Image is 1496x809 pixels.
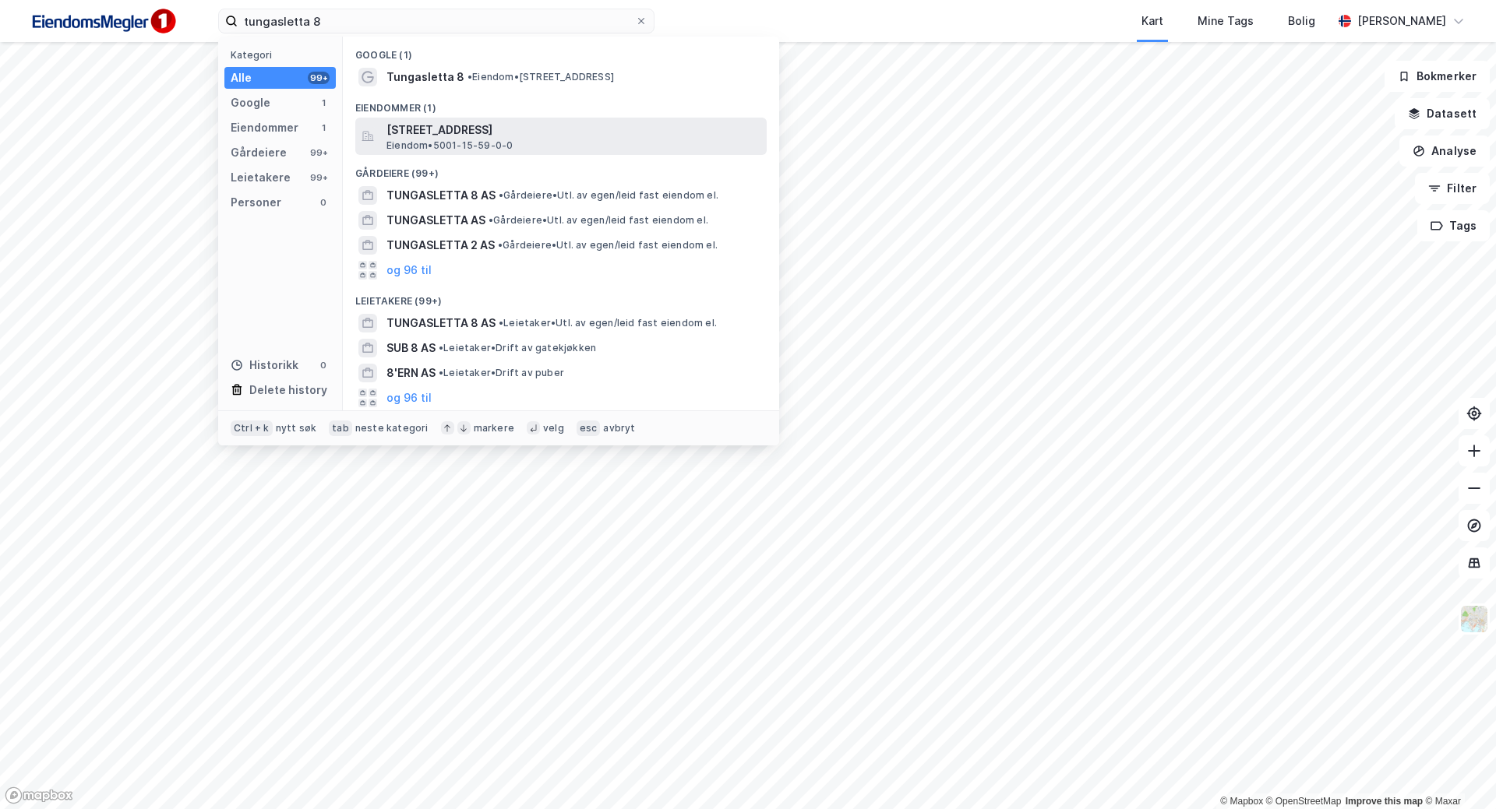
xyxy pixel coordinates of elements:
a: Mapbox homepage [5,786,73,804]
div: avbryt [603,422,635,434]
span: TUNGASLETTA AS [386,211,485,230]
button: Bokmerker [1385,61,1490,92]
div: Personer [231,193,281,212]
div: Ctrl + k [231,420,273,436]
span: Gårdeiere • Utl. av egen/leid fast eiendom el. [489,214,708,227]
span: • [467,71,472,83]
input: Søk på adresse, matrikkel, gårdeiere, leietakere eller personer [238,9,635,33]
a: OpenStreetMap [1266,796,1342,807]
span: TUNGASLETTA 8 AS [386,314,496,332]
span: Leietaker • Drift av puber [439,367,564,379]
div: markere [474,422,514,434]
div: esc [577,420,601,436]
span: Leietaker • Drift av gatekjøkken [439,342,596,354]
div: [PERSON_NAME] [1357,12,1446,30]
span: • [439,367,443,378]
span: • [499,317,503,329]
div: Google [231,93,270,112]
div: Historikk [231,356,298,375]
button: og 96 til [386,389,432,407]
span: TUNGASLETTA 2 AS [386,236,495,255]
img: Z [1459,604,1489,634]
iframe: Chat Widget [1418,734,1496,809]
div: Gårdeiere [231,143,287,162]
div: Leietakere (99+) [343,283,779,311]
div: Leietakere [231,168,291,187]
span: • [439,342,443,353]
div: 1 [317,121,330,134]
span: • [489,214,493,226]
span: Gårdeiere • Utl. av egen/leid fast eiendom el. [499,189,718,202]
button: Filter [1415,173,1490,204]
div: Google (1) [343,37,779,65]
a: Mapbox [1220,796,1263,807]
div: Alle [231,69,252,87]
span: 8'ERN AS [386,364,436,382]
div: Kart [1141,12,1163,30]
span: TUNGASLETTA 8 AS [386,186,496,205]
div: neste kategori [355,422,429,434]
span: Eiendom • 5001-15-59-0-0 [386,139,513,152]
div: tab [329,420,352,436]
div: 99+ [308,72,330,84]
div: Gårdeiere (99+) [343,155,779,183]
span: • [499,189,503,201]
div: Kontrollprogram for chat [1418,734,1496,809]
div: Mine Tags [1198,12,1254,30]
div: 1 [317,97,330,109]
button: Tags [1417,210,1490,241]
button: Analyse [1399,135,1490,167]
div: Eiendommer [231,118,298,137]
a: Improve this map [1346,796,1423,807]
div: 0 [317,196,330,209]
div: 0 [317,359,330,371]
span: • [498,239,503,251]
div: nytt søk [276,422,317,434]
span: Leietaker • Utl. av egen/leid fast eiendom el. [499,317,717,329]
div: Kategori [231,49,336,61]
div: Delete history [249,381,327,399]
div: 99+ [308,171,330,184]
span: Gårdeiere • Utl. av egen/leid fast eiendom el. [498,239,718,251]
div: 99+ [308,146,330,159]
div: velg [543,422,564,434]
div: Bolig [1288,12,1315,30]
span: Tungasletta 8 [386,68,464,86]
span: SUB 8 AS [386,339,436,357]
img: F4PB6Px+NJ5v8B7XTbfpPpyloAAAAASUVORK5CYII= [25,4,181,39]
div: Eiendommer (1) [343,90,779,118]
span: [STREET_ADDRESS] [386,121,760,139]
button: og 96 til [386,261,432,280]
button: Datasett [1395,98,1490,129]
span: Eiendom • [STREET_ADDRESS] [467,71,614,83]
